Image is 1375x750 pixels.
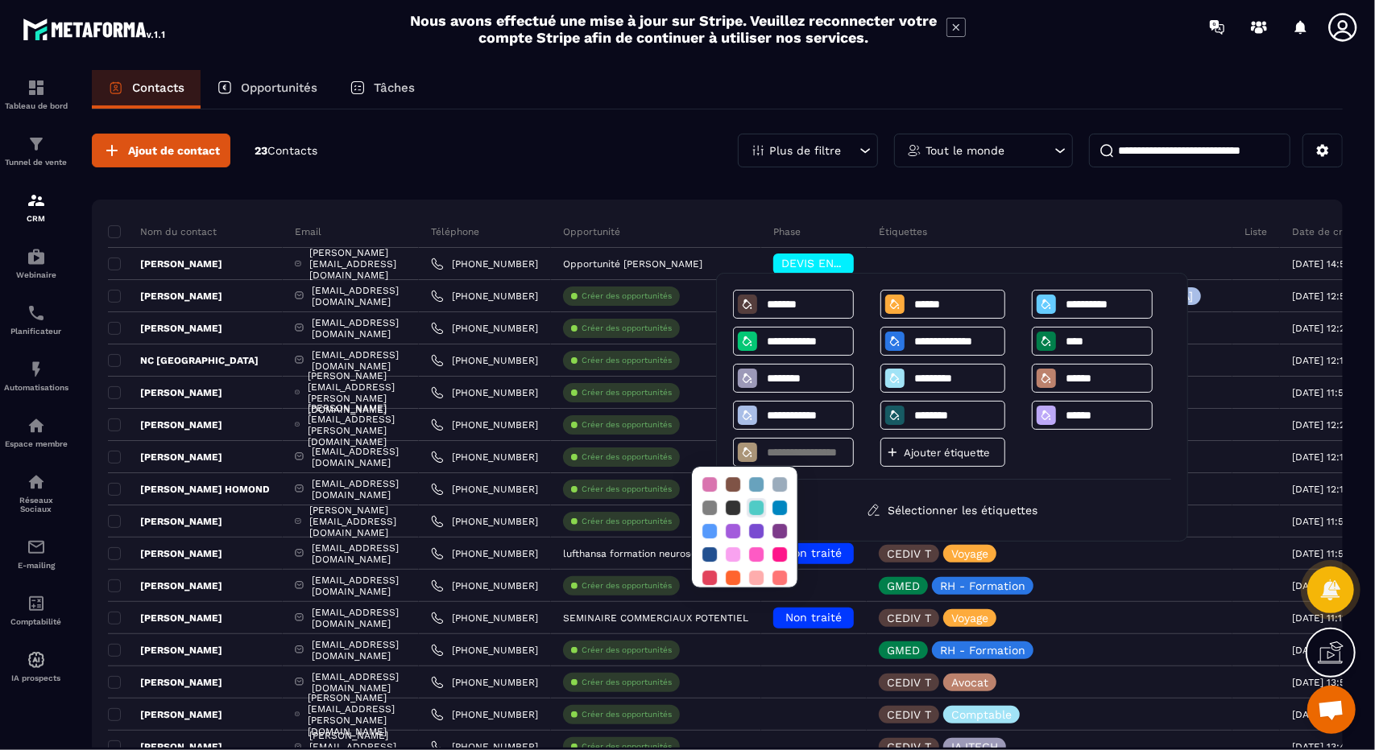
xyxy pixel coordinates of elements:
a: schedulerschedulerPlanificateur [4,291,68,348]
span: DEVIS ENVOE [781,257,856,270]
button: Ajout de contact [92,134,230,167]
p: Avocat [951,677,988,688]
p: [DATE] 12:55 [1292,291,1351,302]
p: CEDIV T [887,612,931,624]
p: Réseaux Sociaux [4,496,68,513]
p: [PERSON_NAME] [108,322,222,335]
p: [DATE] 11:16 [1292,580,1348,591]
p: [DATE] 12:25 [1292,419,1351,431]
p: [DATE] 12:16 [1292,355,1349,366]
p: [PERSON_NAME] [108,547,222,560]
p: Étiquettes [879,225,927,238]
a: formationformationTunnel de vente [4,122,68,179]
p: Voyage [951,612,988,624]
a: formationformationTableau de bord [4,66,68,122]
p: Créer des opportunités [582,484,672,495]
img: social-network [27,472,46,492]
p: [DATE] 13:57 [1292,645,1351,656]
p: Contacts [132,80,184,95]
p: [PERSON_NAME] [108,515,222,528]
span: Contacts [267,144,317,157]
img: automations [27,247,46,266]
a: [PHONE_NUMBER] [431,386,538,399]
p: CEDIV T [887,548,931,559]
a: [PHONE_NUMBER] [431,290,538,303]
p: [PERSON_NAME] HOMOND [108,483,270,496]
a: emailemailE-mailing [4,525,68,582]
p: [DATE] 12:24 [1292,323,1351,334]
p: [DATE] 12:18 [1292,451,1349,463]
img: accountant [27,594,46,613]
p: Planificateur [4,327,68,336]
p: Webinaire [4,270,68,279]
p: Créer des opportunités [582,516,672,527]
p: GMED [887,645,920,656]
a: [PHONE_NUMBER] [431,547,538,560]
p: lufthansa formation neurosciences [563,548,726,559]
p: Comptabilité [4,617,68,626]
p: [DATE] 13:52 [1292,709,1351,720]
p: [DATE] 14:59 [1292,258,1351,270]
a: [PHONE_NUMBER] [431,451,538,464]
a: [PHONE_NUMBER] [431,515,538,528]
img: formation [27,191,46,210]
p: Voyage [951,548,988,559]
p: [PERSON_NAME] [108,451,222,464]
p: Tout le monde [926,145,1004,156]
p: Créer des opportunités [582,291,672,302]
p: Créer des opportunités [582,677,672,688]
a: social-networksocial-networkRéseaux Sociaux [4,460,68,525]
p: 23 [255,143,317,159]
p: CRM [4,214,68,223]
p: Créer des opportunités [582,580,672,591]
img: formation [27,78,46,97]
a: automationsautomationsEspace membre [4,404,68,460]
span: Non traité [785,611,842,624]
p: Opportunité [563,225,620,238]
p: [DATE] 12:12 [1292,484,1349,495]
a: [PHONE_NUMBER] [431,676,538,689]
p: Créer des opportunités [582,451,672,463]
p: NC [GEOGRAPHIC_DATA] [108,354,259,367]
p: [PERSON_NAME] [108,258,222,270]
a: [PHONE_NUMBER] [431,258,538,270]
p: Créer des opportunités [582,645,672,656]
a: [PHONE_NUMBER] [431,483,538,496]
p: [PERSON_NAME] [108,386,222,399]
a: [PHONE_NUMBER] [431,322,538,335]
a: Opportunités [201,70,333,109]
p: Comptable [951,709,1012,720]
a: Contacts [92,70,201,109]
a: formationformationCRM [4,179,68,235]
a: accountantaccountantComptabilité [4,582,68,638]
p: Date de création [1292,225,1372,238]
img: email [27,538,46,557]
p: Email [295,225,321,238]
p: [PERSON_NAME] [108,676,222,689]
a: [PHONE_NUMBER] [431,644,538,657]
p: Automatisations [4,383,68,392]
img: automations [27,360,46,379]
p: [DATE] 11:11 [1292,612,1346,624]
p: Liste [1245,225,1267,238]
p: IA prospects [4,674,68,682]
p: [PERSON_NAME] [108,418,222,431]
p: [PERSON_NAME] [108,708,222,721]
img: logo [23,14,168,43]
p: [DATE] 13:54 [1292,677,1351,688]
p: E-mailing [4,561,68,570]
p: [DATE] 11:56 [1292,548,1349,559]
p: CEDIV T [887,677,931,688]
p: Ajouter étiquette [904,447,1000,459]
p: Créer des opportunités [582,323,672,334]
h2: Nous avons effectué une mise à jour sur Stripe. Veuillez reconnecter votre compte Stripe afin de ... [410,12,938,46]
img: automations [27,416,46,435]
a: [PHONE_NUMBER] [431,418,538,431]
p: Plus de filtre [769,145,841,156]
p: RH - Formation [940,645,1025,656]
a: [PHONE_NUMBER] [431,354,538,367]
a: automationsautomationsWebinaire [4,235,68,291]
img: scheduler [27,303,46,323]
p: Tâches [374,80,415,95]
a: [PHONE_NUMBER] [431,579,538,592]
